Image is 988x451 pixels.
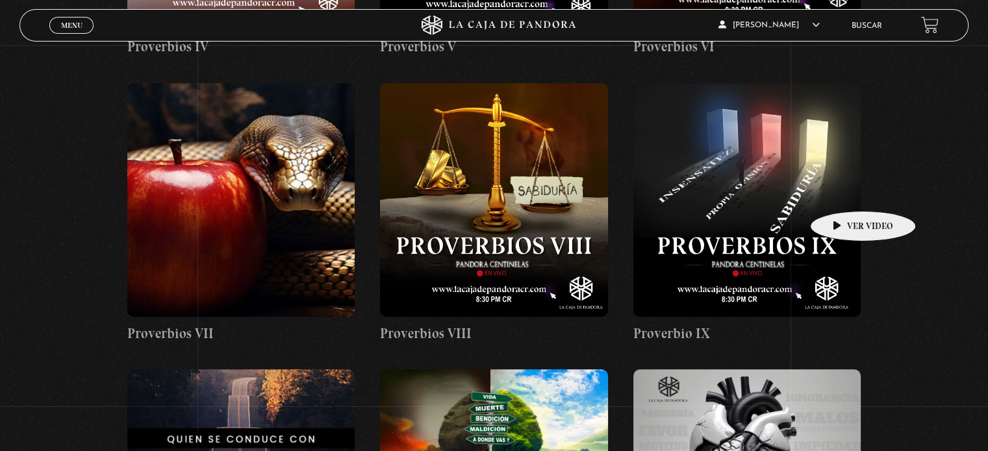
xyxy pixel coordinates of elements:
h4: Proverbios IV [127,36,355,57]
h4: Proverbios VII [127,323,355,344]
span: [PERSON_NAME] [718,21,820,29]
h4: Proverbios VI [633,36,861,57]
a: Proverbio IX [633,83,861,344]
h4: Proverbios VIII [380,323,607,344]
h4: Proverbios V [380,36,607,57]
span: Cerrar [57,32,87,42]
h4: Proverbio IX [633,323,861,344]
span: Menu [61,21,82,29]
a: Proverbios VIII [380,83,607,344]
a: Buscar [852,22,882,30]
a: View your shopping cart [921,16,939,34]
a: Proverbios VII [127,83,355,344]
